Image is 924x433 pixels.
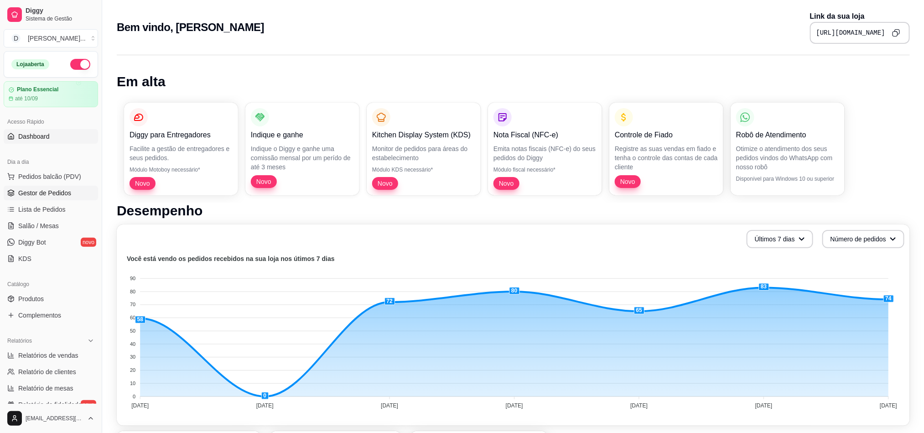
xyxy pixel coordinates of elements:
[130,302,135,308] tspan: 70
[731,103,845,195] button: Robô de AtendimentoOtimize o atendimento dos seus pedidos vindos do WhatsApp com nosso robôDispon...
[28,34,86,43] div: [PERSON_NAME] ...
[4,129,98,144] a: Dashboard
[130,381,135,386] tspan: 10
[17,86,58,93] article: Plano Essencial
[4,397,98,412] a: Relatório de fidelidadenovo
[4,407,98,429] button: [EMAIL_ADDRESS][DOMAIN_NAME]
[4,308,98,323] a: Complementos
[130,289,135,294] tspan: 80
[130,328,135,334] tspan: 50
[4,292,98,306] a: Produtos
[4,81,98,107] a: Plano Essencialaté 10/09
[130,367,135,373] tspan: 20
[736,144,839,172] p: Otimize o atendimento dos seus pedidos vindos do WhatsApp com nosso robô
[18,188,71,198] span: Gestor de Pedidos
[117,20,264,35] h2: Bem vindo, [PERSON_NAME]
[253,177,275,186] span: Novo
[374,179,396,188] span: Novo
[810,11,910,22] p: Link da sua loja
[736,175,839,183] p: Disponível para Windows 10 ou superior
[18,205,66,214] span: Lista de Pedidos
[736,130,839,141] p: Robô de Atendimento
[4,4,98,26] a: DiggySistema de Gestão
[493,130,597,141] p: Nota Fiscal (NFC-e)
[131,402,149,409] tspan: [DATE]
[747,230,813,248] button: Últimos 7 dias
[18,367,76,376] span: Relatório de clientes
[18,351,78,360] span: Relatórios de vendas
[615,144,718,172] p: Registre as suas vendas em fiado e tenha o controle das contas de cada cliente
[880,402,897,409] tspan: [DATE]
[4,365,98,379] a: Relatório de clientes
[4,186,98,200] a: Gestor de Pedidos
[4,381,98,396] a: Relatório de mesas
[4,202,98,217] a: Lista de Pedidos
[251,144,354,172] p: Indique o Diggy e ganhe uma comissão mensal por um perído de até 3 meses
[130,341,135,347] tspan: 40
[245,103,359,195] button: Indique e ganheIndique o Diggy e ganhe uma comissão mensal por um perído de até 3 mesesNovo
[495,179,518,188] span: Novo
[7,337,32,344] span: Relatórios
[117,73,910,90] h1: Em alta
[506,402,523,409] tspan: [DATE]
[617,177,639,186] span: Novo
[4,29,98,47] button: Select a team
[26,15,94,22] span: Sistema de Gestão
[256,402,274,409] tspan: [DATE]
[4,155,98,169] div: Dia a dia
[367,103,481,195] button: Kitchen Display System (KDS)Monitor de pedidos para áreas do estabelecimentoMódulo KDS necessário...
[630,402,648,409] tspan: [DATE]
[15,95,38,102] article: até 10/09
[889,26,903,40] button: Copy to clipboard
[130,144,233,162] p: Facilite a gestão de entregadores e seus pedidos.
[18,400,82,409] span: Relatório de fidelidade
[130,276,135,281] tspan: 90
[372,166,475,173] p: Módulo KDS necessário*
[372,130,475,141] p: Kitchen Display System (KDS)
[133,394,135,399] tspan: 0
[816,28,885,37] pre: [URL][DOMAIN_NAME]
[18,254,31,263] span: KDS
[124,103,238,195] button: Diggy para EntregadoresFacilite a gestão de entregadores e seus pedidos.Módulo Motoboy necessário...
[822,230,904,248] button: Número de pedidos
[127,256,335,263] text: Você está vendo os pedidos recebidos na sua loja nos útimos 7 dias
[130,315,135,320] tspan: 60
[251,130,354,141] p: Indique e ganhe
[755,402,773,409] tspan: [DATE]
[11,34,21,43] span: D
[130,355,135,360] tspan: 30
[615,130,718,141] p: Controle de Fiado
[4,115,98,129] div: Acesso Rápido
[26,7,94,15] span: Diggy
[18,311,61,320] span: Complementos
[70,59,90,70] button: Alterar Status
[18,384,73,393] span: Relatório de mesas
[18,132,50,141] span: Dashboard
[4,219,98,233] a: Salão / Mesas
[4,235,98,250] a: Diggy Botnovo
[372,144,475,162] p: Monitor de pedidos para áreas do estabelecimento
[130,130,233,141] p: Diggy para Entregadores
[18,221,59,230] span: Salão / Mesas
[4,277,98,292] div: Catálogo
[130,166,233,173] p: Módulo Motoboy necessário*
[609,103,723,195] button: Controle de FiadoRegistre as suas vendas em fiado e tenha o controle das contas de cada clienteNovo
[488,103,602,195] button: Nota Fiscal (NFC-e)Emita notas fiscais (NFC-e) do seus pedidos do DiggyMódulo fiscal necessário*Novo
[18,294,44,303] span: Produtos
[11,59,49,69] div: Loja aberta
[18,172,81,181] span: Pedidos balcão (PDV)
[4,348,98,363] a: Relatórios de vendas
[18,238,46,247] span: Diggy Bot
[381,402,398,409] tspan: [DATE]
[493,144,597,162] p: Emita notas fiscais (NFC-e) do seus pedidos do Diggy
[4,251,98,266] a: KDS
[26,415,83,422] span: [EMAIL_ADDRESS][DOMAIN_NAME]
[4,169,98,184] button: Pedidos balcão (PDV)
[131,179,154,188] span: Novo
[493,166,597,173] p: Módulo fiscal necessário*
[117,203,910,219] h1: Desempenho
